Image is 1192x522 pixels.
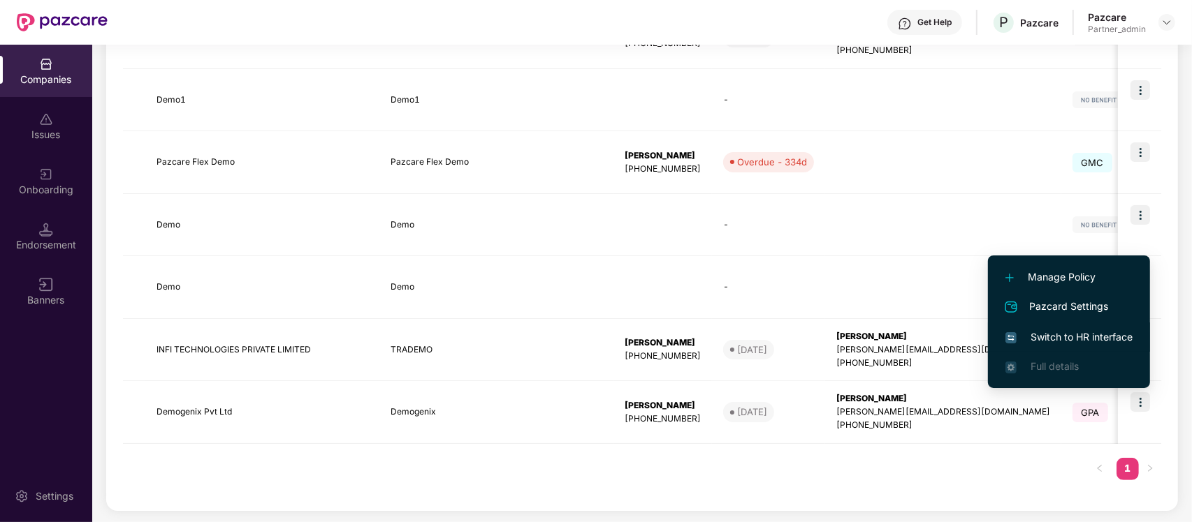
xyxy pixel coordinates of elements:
li: 1 [1117,458,1139,480]
img: svg+xml;base64,PHN2ZyB4bWxucz0iaHR0cDovL3d3dy53My5vcmcvMjAwMC9zdmciIHdpZHRoPSIxNi4zNjMiIGhlaWdodD... [1005,361,1017,373]
td: Demogenix Pvt Ltd [145,381,379,444]
span: GMC [1073,153,1112,172]
div: [PHONE_NUMBER] [836,357,1050,370]
span: Pazcard Settings [1005,299,1133,315]
div: [PHONE_NUMBER] [625,163,701,176]
button: right [1139,458,1161,480]
img: New Pazcare Logo [17,13,108,31]
td: - [712,194,825,257]
img: svg+xml;base64,PHN2ZyBpZD0iSGVscC0zMngzMiIgeG1sbnM9Imh0dHA6Ly93d3cudzMub3JnLzIwMDAvc3ZnIiB3aWR0aD... [898,17,912,31]
img: svg+xml;base64,PHN2ZyB3aWR0aD0iMTYiIGhlaWdodD0iMTYiIHZpZXdCb3g9IjAgMCAxNiAxNiIgZmlsbD0ibm9uZSIgeG... [39,278,53,292]
li: Previous Page [1089,458,1111,480]
img: icon [1131,205,1150,225]
td: Demo1 [145,69,379,132]
img: svg+xml;base64,PHN2ZyB3aWR0aD0iMjAiIGhlaWdodD0iMjAiIHZpZXdCb3g9IjAgMCAyMCAyMCIgZmlsbD0ibm9uZSIgeG... [39,167,53,181]
div: Pazcare [1088,10,1146,24]
td: INFI TECHNOLOGIES PRIVATE LIMITED [145,319,379,382]
img: svg+xml;base64,PHN2ZyB4bWxucz0iaHR0cDovL3d3dy53My5vcmcvMjAwMC9zdmciIHdpZHRoPSIxMi4yMDEiIGhlaWdodD... [1005,274,1014,282]
td: TRADEMO [379,319,613,382]
div: [PERSON_NAME][EMAIL_ADDRESS][DOMAIN_NAME] [836,343,1050,357]
td: Demo1 [379,69,613,132]
td: - [712,256,825,319]
span: left [1096,464,1104,472]
img: svg+xml;base64,PHN2ZyB4bWxucz0iaHR0cDovL3d3dy53My5vcmcvMjAwMC9zdmciIHdpZHRoPSIyNCIgaGVpZ2h0PSIyNC... [1003,299,1019,315]
div: [PHONE_NUMBER] [625,350,701,363]
div: [PERSON_NAME][EMAIL_ADDRESS][DOMAIN_NAME] [836,405,1050,419]
div: [PERSON_NAME] [625,336,701,350]
td: Demo [145,256,379,319]
img: svg+xml;base64,PHN2ZyB4bWxucz0iaHR0cDovL3d3dy53My5vcmcvMjAwMC9zdmciIHdpZHRoPSIxMjIiIGhlaWdodD0iMj... [1073,216,1158,233]
div: [DATE] [737,343,767,357]
span: right [1146,464,1154,472]
img: icon [1131,142,1150,162]
div: [PHONE_NUMBER] [836,44,1050,57]
span: Switch to HR interface [1005,329,1133,345]
td: Demo [145,194,379,257]
div: Get Help [917,17,952,28]
img: svg+xml;base64,PHN2ZyBpZD0iRHJvcGRvd24tMzJ4MzIiIHhtbG5zPSJodHRwOi8vd3d3LnczLm9yZy8yMDAwL3N2ZyIgd2... [1161,17,1172,28]
img: svg+xml;base64,PHN2ZyB3aWR0aD0iMTQuNSIgaGVpZ2h0PSIxNC41IiB2aWV3Qm94PSIwIDAgMTYgMTYiIGZpbGw9Im5vbm... [39,223,53,237]
img: svg+xml;base64,PHN2ZyBpZD0iSXNzdWVzX2Rpc2FibGVkIiB4bWxucz0iaHR0cDovL3d3dy53My5vcmcvMjAwMC9zdmciIH... [39,112,53,126]
img: svg+xml;base64,PHN2ZyB4bWxucz0iaHR0cDovL3d3dy53My5vcmcvMjAwMC9zdmciIHdpZHRoPSIxMjIiIGhlaWdodD0iMj... [1073,91,1158,108]
td: Pazcare Flex Demo [379,131,613,194]
a: 1 [1117,458,1139,479]
div: [PHONE_NUMBER] [836,419,1050,432]
img: icon [1131,392,1150,412]
img: svg+xml;base64,PHN2ZyB4bWxucz0iaHR0cDovL3d3dy53My5vcmcvMjAwMC9zdmciIHdpZHRoPSIxNiIgaGVpZ2h0PSIxNi... [1005,332,1017,343]
span: Manage Policy [1005,269,1133,285]
div: Partner_admin [1088,24,1146,35]
div: [PERSON_NAME] [625,399,701,412]
td: Pazcare Flex Demo [145,131,379,194]
div: [PERSON_NAME] [836,392,1050,405]
div: Settings [31,489,78,503]
td: Demo [379,194,613,257]
div: Pazcare [1020,16,1059,29]
div: Overdue - 334d [737,155,807,169]
span: GPA [1073,403,1108,422]
img: icon [1131,80,1150,100]
td: - [712,69,825,132]
td: Demogenix [379,381,613,444]
span: Full details [1031,360,1079,372]
img: svg+xml;base64,PHN2ZyBpZD0iU2V0dGluZy0yMHgyMCIgeG1sbnM9Imh0dHA6Ly93d3cudzMub3JnLzIwMDAvc3ZnIiB3aW... [15,489,29,503]
div: [PHONE_NUMBER] [625,412,701,426]
div: [PERSON_NAME] [836,330,1050,343]
button: left [1089,458,1111,480]
div: [DATE] [737,405,767,419]
img: svg+xml;base64,PHN2ZyBpZD0iQ29tcGFuaWVzIiB4bWxucz0iaHR0cDovL3d3dy53My5vcmcvMjAwMC9zdmciIHdpZHRoPS... [39,57,53,71]
div: [PERSON_NAME] [625,149,701,163]
li: Next Page [1139,458,1161,480]
span: P [999,14,1008,31]
td: Demo [379,256,613,319]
